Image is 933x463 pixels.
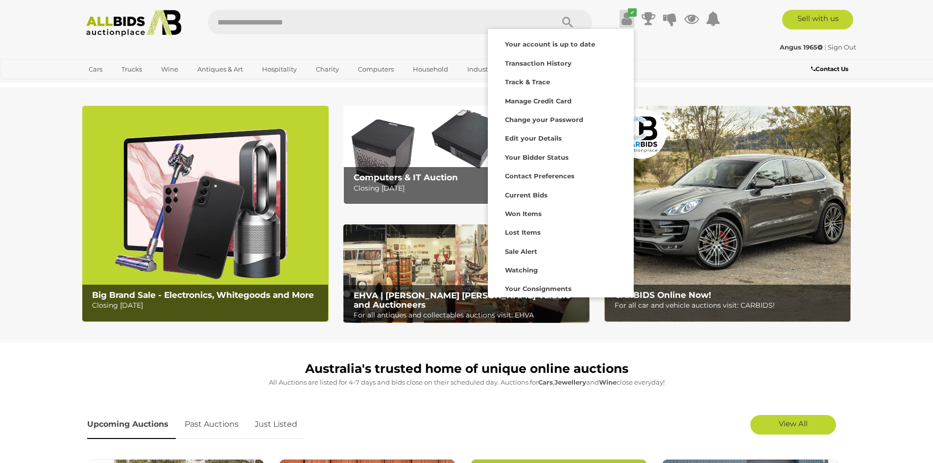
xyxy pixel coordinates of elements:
[87,362,846,376] h1: Australia's trusted home of unique online auctions
[247,410,305,439] a: Just Listed
[780,43,824,51] a: Angus 1965
[155,61,185,77] a: Wine
[488,109,634,128] a: Change your Password
[505,134,562,142] strong: Edit your Details
[505,153,569,161] strong: Your Bidder Status
[488,260,634,278] a: Watching
[488,185,634,203] a: Current Bids
[354,172,458,182] b: Computers & IT Auction
[505,78,550,86] strong: Track & Trace
[81,10,187,37] img: Allbids.com.au
[488,147,634,166] a: Your Bidder Status
[811,64,851,74] a: Contact Us
[505,97,572,105] strong: Manage Credit Card
[488,72,634,90] a: Track & Trace
[256,61,303,77] a: Hospitality
[505,40,595,48] strong: Your account is up to date
[782,10,853,29] a: Sell with us
[177,410,246,439] a: Past Auctions
[488,241,634,260] a: Sale Alert
[628,8,637,17] i: ✔
[354,291,571,310] b: EHVA | [PERSON_NAME] [PERSON_NAME] Valuers and Auctioneers
[554,378,586,386] strong: Jewellery
[87,377,846,388] p: All Auctions are listed for 4-7 days and bids close on their scheduled day. Auctions for , and cl...
[824,43,826,51] span: |
[488,34,634,52] a: Your account is up to date
[82,106,329,322] a: Big Brand Sale - Electronics, Whitegoods and More Big Brand Sale - Electronics, Whitegoods and Mo...
[87,410,176,439] a: Upcoming Auctions
[505,266,538,274] strong: Watching
[615,299,845,312] p: For all car and vehicle auctions visit: CARBIDS!
[488,166,634,184] a: Contact Preferences
[543,10,592,34] button: Search
[343,106,590,204] img: Computers & IT Auction
[811,65,848,73] b: Contact Us
[505,59,572,67] strong: Transaction History
[488,222,634,241] a: Lost Items
[488,91,634,109] a: Manage Credit Card
[538,378,553,386] strong: Cars
[505,172,574,180] strong: Contact Preferences
[343,224,590,323] img: EHVA | Evans Hastings Valuers and Auctioneers
[92,299,323,312] p: Closing [DATE]
[343,106,590,204] a: Computers & IT Auction Computers & IT Auction Closing [DATE]
[505,228,541,236] strong: Lost Items
[828,43,856,51] a: Sign Out
[615,290,711,300] b: CARBIDS Online Now!
[620,10,634,27] a: ✔
[505,191,548,199] strong: Current Bids
[92,290,314,300] b: Big Brand Sale - Electronics, Whitegoods and More
[191,61,249,77] a: Antiques & Art
[505,210,542,218] strong: Won Items
[505,285,572,292] strong: Your Consignments
[354,309,584,321] p: For all antiques and collectables auctions visit: EHVA
[779,419,808,428] span: View All
[354,182,584,195] p: Closing [DATE]
[407,61,455,77] a: Household
[461,61,504,77] a: Industrial
[505,247,537,255] strong: Sale Alert
[310,61,345,77] a: Charity
[343,224,590,323] a: EHVA | Evans Hastings Valuers and Auctioneers EHVA | [PERSON_NAME] [PERSON_NAME] Valuers and Auct...
[488,53,634,72] a: Transaction History
[352,61,400,77] a: Computers
[488,128,634,146] a: Edit your Details
[488,203,634,222] a: Won Items
[115,61,148,77] a: Trucks
[82,77,165,94] a: [GEOGRAPHIC_DATA]
[780,43,823,51] strong: Angus 1965
[488,278,634,297] a: Your Consignments
[599,378,617,386] strong: Wine
[505,116,583,123] strong: Change your Password
[82,106,329,322] img: Big Brand Sale - Electronics, Whitegoods and More
[82,61,109,77] a: Cars
[604,106,851,322] a: CARBIDS Online Now! CARBIDS Online Now! For all car and vehicle auctions visit: CARBIDS!
[604,106,851,322] img: CARBIDS Online Now!
[750,415,836,435] a: View All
